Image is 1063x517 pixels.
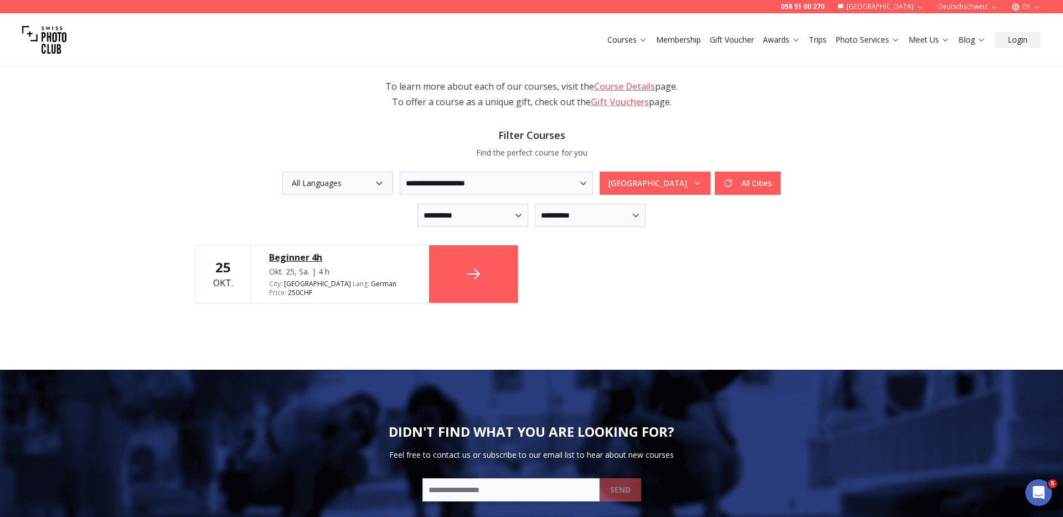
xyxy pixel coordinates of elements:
iframe: Intercom live chat [1025,479,1052,506]
a: 058 51 00 270 [781,2,824,11]
button: [GEOGRAPHIC_DATA] [600,172,710,195]
b: SEND [610,484,631,495]
div: [GEOGRAPHIC_DATA] 250 CHF [269,280,411,297]
div: To learn more about each of our courses, visit the page. To offer a course as a unique gift, chec... [372,79,691,110]
button: All Cities [715,172,781,195]
button: Login [994,32,1041,48]
button: Membership [652,32,705,48]
div: Okt. [213,258,233,289]
a: Gift Vouchers [591,96,649,108]
button: Courses [603,32,652,48]
button: Blog [954,32,990,48]
img: Swiss photo club [22,18,66,62]
a: Beginner 4h [269,251,411,264]
button: Trips [804,32,831,48]
a: Courses [607,34,647,45]
button: SEND [600,478,641,502]
span: Lang : [353,279,369,288]
span: Price : [269,288,286,297]
button: Gift Voucher [705,32,758,48]
a: Awards [763,34,800,45]
a: Blog [958,34,985,45]
span: City : [269,279,282,288]
a: Course Details [594,80,655,92]
div: Okt. 25, Sa. | 4 h [269,266,411,277]
a: Meet Us [909,34,950,45]
button: Awards [758,32,804,48]
p: Feel free to contact us or subscribe to our email list to hear about new courses [389,449,674,461]
p: Find the perfect course for you [195,147,868,158]
a: Photo Services [835,34,900,45]
h2: DIDN'T FIND WHAT YOU ARE LOOKING FOR? [389,423,674,441]
button: Meet Us [904,32,954,48]
button: Photo Services [831,32,904,48]
button: All Languages [282,172,393,195]
a: Gift Voucher [710,34,754,45]
span: German [371,280,396,288]
a: Trips [809,34,827,45]
b: 25 [215,258,231,276]
a: Membership [656,34,701,45]
h3: Filter Courses [195,127,868,143]
span: 5 [1048,479,1057,488]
